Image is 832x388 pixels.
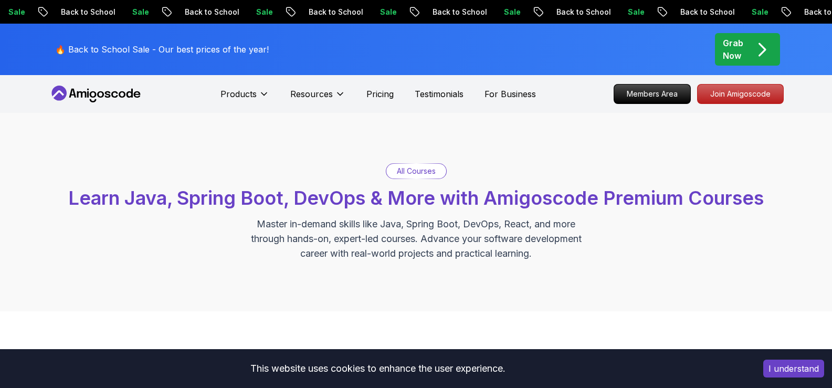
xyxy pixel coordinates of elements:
[220,88,269,109] button: Products
[616,7,649,17] p: Sale
[397,166,436,176] p: All Courses
[290,88,345,109] button: Resources
[220,88,257,100] p: Products
[68,186,764,209] span: Learn Java, Spring Boot, DevOps & More with Amigoscode Premium Courses
[614,84,691,104] a: Members Area
[668,7,740,17] p: Back to School
[544,7,616,17] p: Back to School
[366,88,394,100] a: Pricing
[415,88,464,100] a: Testimonials
[290,88,333,100] p: Resources
[49,7,120,17] p: Back to School
[740,7,773,17] p: Sale
[420,7,492,17] p: Back to School
[244,7,278,17] p: Sale
[698,85,783,103] p: Join Amigoscode
[614,85,690,103] p: Members Area
[763,360,824,377] button: Accept cookies
[368,7,402,17] p: Sale
[697,84,784,104] a: Join Amigoscode
[8,357,747,380] div: This website uses cookies to enhance the user experience.
[240,217,593,261] p: Master in-demand skills like Java, Spring Boot, DevOps, React, and more through hands-on, expert-...
[297,7,368,17] p: Back to School
[173,7,244,17] p: Back to School
[120,7,154,17] p: Sale
[55,43,269,56] p: 🔥 Back to School Sale - Our best prices of the year!
[485,88,536,100] a: For Business
[723,37,743,62] p: Grab Now
[492,7,525,17] p: Sale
